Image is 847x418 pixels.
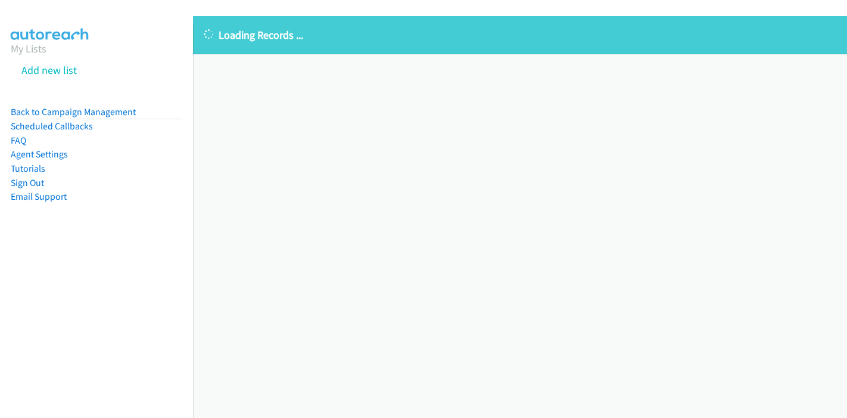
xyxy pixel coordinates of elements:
[11,177,44,188] a: Sign Out
[11,42,46,55] a: My Lists
[11,148,68,160] a: Agent Settings
[11,191,67,202] a: Email Support
[204,27,836,43] p: Loading Records ...
[11,163,45,174] a: Tutorials
[11,120,93,132] a: Scheduled Callbacks
[11,135,26,146] a: FAQ
[11,106,136,117] a: Back to Campaign Management
[21,63,77,77] a: Add new list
